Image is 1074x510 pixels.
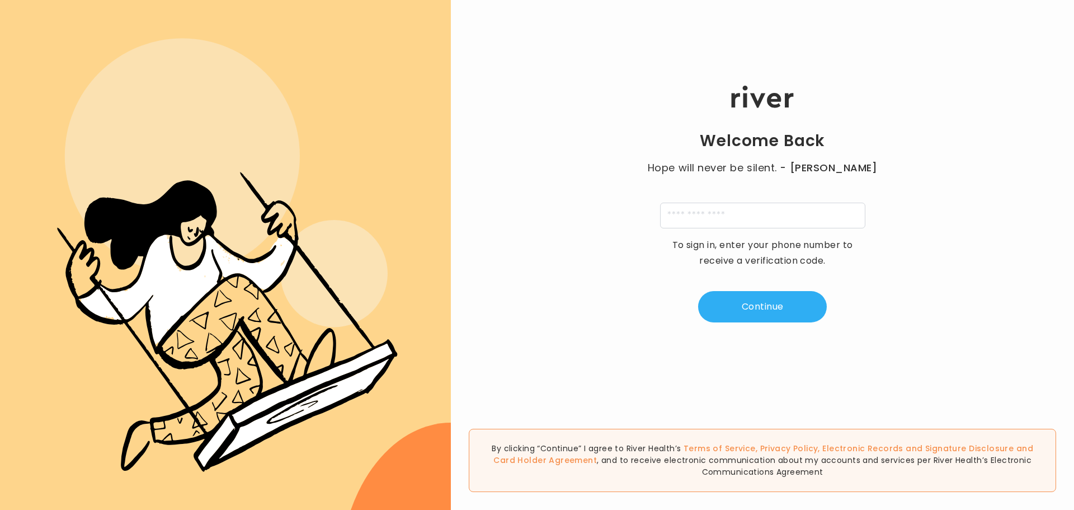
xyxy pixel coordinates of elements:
[780,160,877,176] span: - [PERSON_NAME]
[760,443,818,454] a: Privacy Policy
[698,291,827,322] button: Continue
[469,429,1056,492] div: By clicking “Continue” I agree to River Health’s
[637,160,888,176] p: Hope will never be silent.
[665,237,860,269] p: To sign in, enter your phone number to receive a verification code.
[597,455,1031,478] span: , and to receive electronic communication about my accounts and services per River Health’s Elect...
[493,455,597,466] a: Card Holder Agreement
[684,443,756,454] a: Terms of Service
[493,443,1033,466] span: , , and
[822,443,1014,454] a: Electronic Records and Signature Disclosure
[700,131,825,151] h1: Welcome Back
